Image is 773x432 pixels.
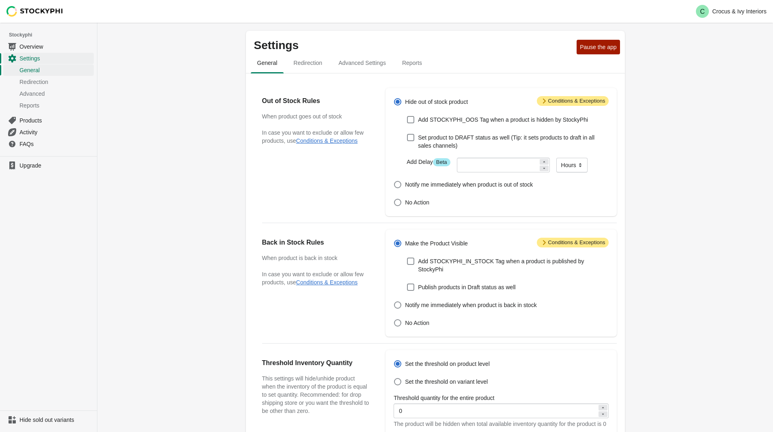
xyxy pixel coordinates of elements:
a: FAQs [3,138,94,150]
span: Redirection [19,78,92,86]
a: Hide sold out variants [3,414,94,426]
h3: When product is back in stock [262,254,370,262]
button: Avatar with initials CCrocus & Ivy Interiors [693,3,770,19]
span: Set the threshold on variant level [405,378,488,386]
span: Avatar with initials C [696,5,709,18]
h2: Out of Stock Rules [262,96,370,106]
a: Settings [3,52,94,64]
span: General [251,56,284,70]
a: Advanced [3,88,94,99]
p: In case you want to exclude or allow few products, use [262,129,370,145]
a: Products [3,114,94,126]
button: Conditions & Exceptions [296,138,358,144]
span: Upgrade [19,161,92,170]
button: Pause the app [577,40,620,54]
span: Notify me immediately when product is back in stock [405,301,536,309]
button: redirection [285,52,330,73]
span: Activity [19,128,92,136]
button: Advanced settings [330,52,394,73]
span: Hide out of stock product [405,98,468,106]
img: Stockyphi [6,6,63,17]
span: No Action [405,198,429,206]
span: Hide sold out variants [19,416,92,424]
span: Set the threshold on product level [405,360,490,368]
span: Reports [396,56,428,70]
a: Upgrade [3,160,94,171]
button: reports [394,52,430,73]
a: Reports [3,99,94,111]
h2: Back in Stock Rules [262,238,370,247]
h3: This settings will hide/unhide product when the inventory of the product is equal to set quantity... [262,374,370,415]
span: General [19,66,92,74]
span: No Action [405,319,429,327]
span: Publish products in Draft status as well [418,283,515,291]
span: Add STOCKYPHI_OOS Tag when a product is hidden by StockyPhi [418,116,588,124]
h2: Threshold Inventory Quantity [262,358,370,368]
span: Notify me immediately when product is out of stock [405,181,533,189]
span: Advanced Settings [332,56,392,70]
label: Add Delay [407,158,450,166]
label: Threshold quantity for the entire product [394,394,494,402]
a: General [3,64,94,76]
a: Redirection [3,76,94,88]
span: Make the Product Visible [405,239,468,247]
text: C [700,8,705,15]
span: Stockyphi [9,31,97,39]
span: Beta [433,158,450,166]
span: FAQs [19,140,92,148]
span: Products [19,116,92,125]
span: Reports [19,101,92,110]
span: Settings [19,54,92,62]
span: Conditions & Exceptions [537,238,609,247]
p: Settings [254,39,574,52]
span: Redirection [287,56,329,70]
button: general [249,52,286,73]
span: Add STOCKYPHI_IN_STOCK Tag when a product is published by StockyPhi [418,257,608,273]
button: Conditions & Exceptions [296,279,358,286]
span: Conditions & Exceptions [537,96,609,106]
p: Crocus & Ivy Interiors [712,8,767,15]
span: Pause the app [580,44,616,50]
span: Set product to DRAFT status as well (Tip: it sets products to draft in all sales channels) [418,133,608,150]
a: Overview [3,41,94,52]
span: Overview [19,43,92,51]
h3: When product goes out of stock [262,112,370,120]
div: The product will be hidden when total available inventory quantity for the product is 0 [394,420,608,428]
p: In case you want to exclude or allow few products, use [262,270,370,286]
a: Activity [3,126,94,138]
span: Advanced [19,90,92,98]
